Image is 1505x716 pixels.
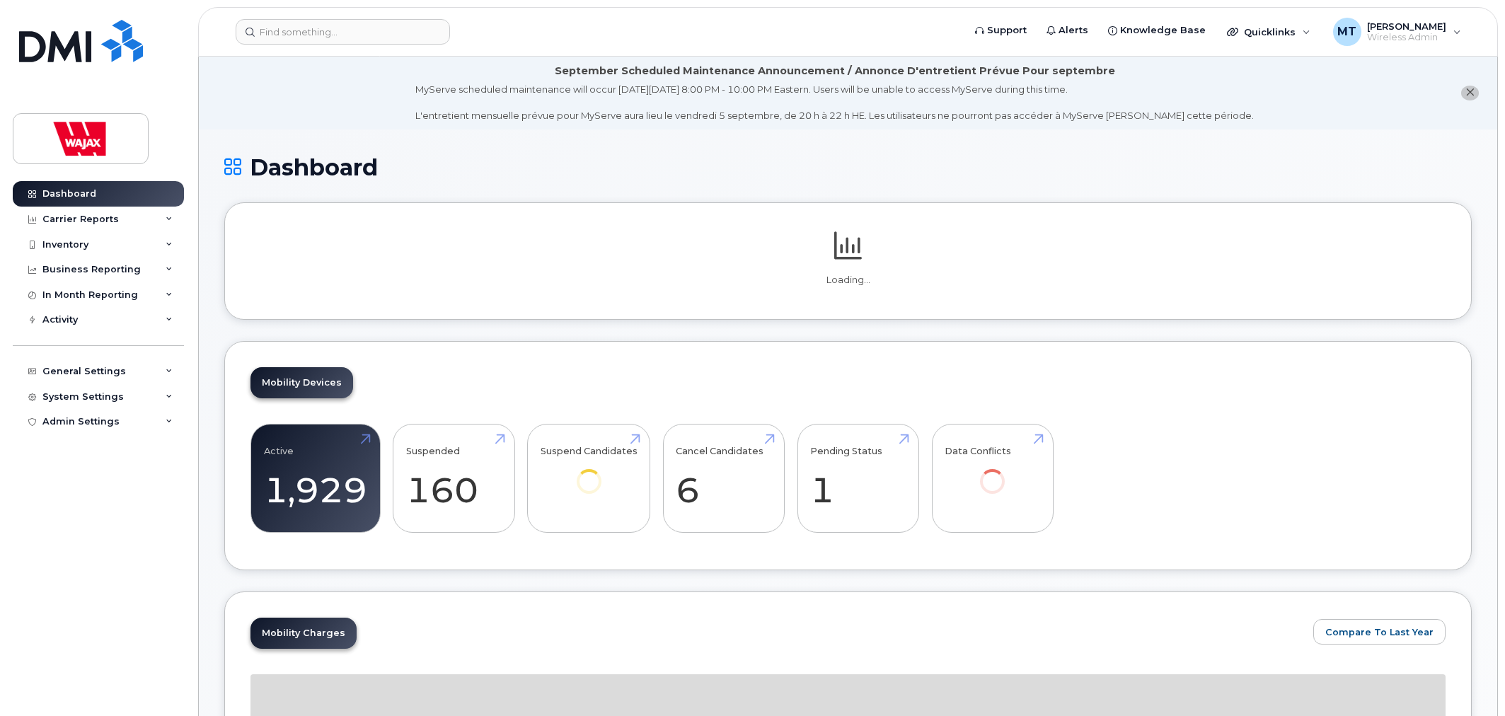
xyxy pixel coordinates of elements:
a: Cancel Candidates 6 [676,432,771,525]
div: September Scheduled Maintenance Announcement / Annonce D'entretient Prévue Pour septembre [555,64,1115,79]
a: Data Conflicts [945,432,1040,513]
a: Mobility Devices [250,367,353,398]
div: MyServe scheduled maintenance will occur [DATE][DATE] 8:00 PM - 10:00 PM Eastern. Users will be u... [415,83,1254,122]
h1: Dashboard [224,155,1472,180]
button: Compare To Last Year [1313,619,1446,645]
a: Suspended 160 [406,432,502,525]
a: Pending Status 1 [810,432,906,525]
span: Compare To Last Year [1325,625,1434,639]
p: Loading... [250,274,1446,287]
a: Active 1,929 [264,432,367,525]
button: close notification [1461,86,1479,100]
a: Suspend Candidates [541,432,638,513]
a: Mobility Charges [250,618,357,649]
